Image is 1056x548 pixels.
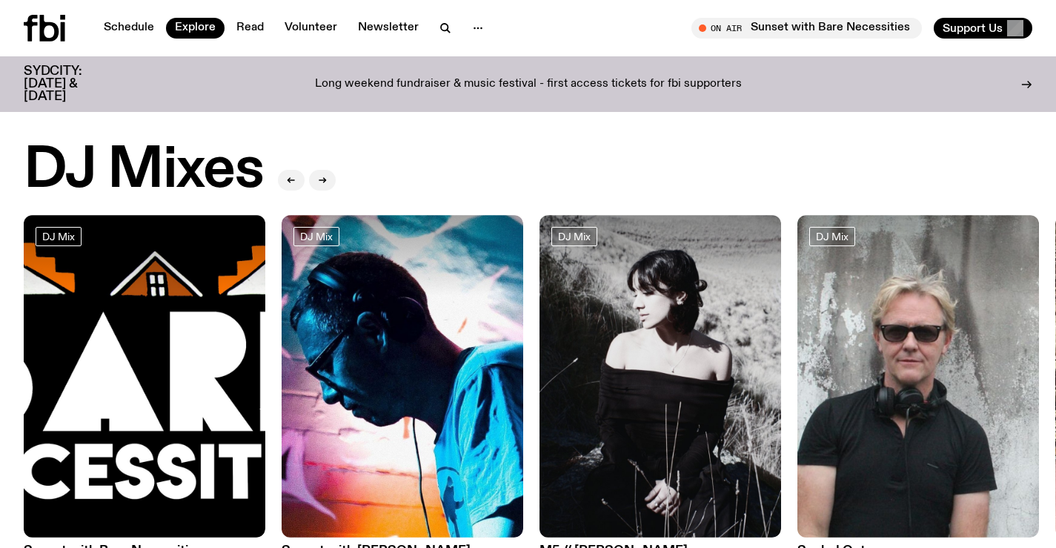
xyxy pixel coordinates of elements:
span: Support Us [943,22,1003,35]
a: DJ Mix [809,227,855,246]
a: Newsletter [349,18,428,39]
h3: SYDCITY: [DATE] & [DATE] [24,65,119,103]
a: Schedule [95,18,163,39]
p: Long weekend fundraiser & music festival - first access tickets for fbi supporters [315,78,742,91]
h2: DJ Mixes [24,142,263,199]
a: Read [228,18,273,39]
span: DJ Mix [558,231,591,242]
a: DJ Mix [551,227,597,246]
a: Explore [166,18,225,39]
span: DJ Mix [42,231,75,242]
button: On AirSunset with Bare Necessities [691,18,922,39]
img: Stephen looks directly at the camera, wearing a black tee, black sunglasses and headphones around... [797,215,1039,538]
img: Simon Caldwell stands side on, looking downwards. He has headphones on. Behind him is a brightly ... [282,215,523,538]
a: DJ Mix [36,227,82,246]
span: DJ Mix [300,231,333,242]
button: Support Us [934,18,1032,39]
a: Volunteer [276,18,346,39]
img: Bare Necessities [24,215,265,538]
span: DJ Mix [816,231,849,242]
a: DJ Mix [293,227,339,246]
